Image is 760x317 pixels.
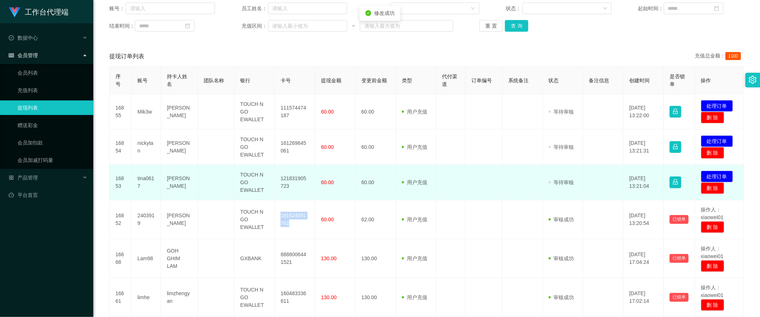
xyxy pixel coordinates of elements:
[132,165,161,200] td: tina0617
[701,78,711,83] span: 操作
[161,200,198,239] td: [PERSON_NAME]
[137,78,148,83] span: 账号
[321,217,334,222] span: 60.00
[361,78,387,83] span: 变更前金额
[321,109,334,115] span: 60.00
[701,207,724,220] span: 操作人：xiaowei01
[402,179,427,185] span: 用户充值
[275,200,315,239] td: 181624591762
[235,200,275,239] td: TOUCH N GO EWALLET
[374,10,395,16] span: 修改成功
[508,78,529,83] span: 系统备注
[623,165,664,200] td: [DATE] 13:21:04
[9,175,38,181] span: 产品管理
[549,109,574,115] span: 等待审核
[356,239,396,278] td: 130.00
[25,0,68,24] h1: 工作台代理端
[161,239,198,278] td: GOH GHIM LAM
[9,35,38,41] span: 数据中心
[17,118,87,132] a: 赠送彩金
[701,260,724,272] button: 删 除
[161,278,198,317] td: limzhengyan
[505,20,528,32] button: 查 询
[242,5,268,12] span: 员工姓名：
[701,112,724,123] button: 删 除
[132,130,161,165] td: nickytan
[132,278,161,317] td: limhe
[402,78,412,83] span: 类型
[275,278,315,317] td: 160483336611
[17,153,87,167] a: 会员加减打码量
[132,239,161,278] td: Lam98
[549,255,574,261] span: 审核成功
[471,6,475,11] i: 图标: down
[204,78,224,83] span: 团队名称
[670,106,681,118] button: 图标: lock
[235,239,275,278] td: GXBANK
[161,165,198,200] td: [PERSON_NAME]
[701,171,733,182] button: 处理订单
[725,52,741,60] span: 1100
[167,74,187,87] span: 持卡人姓名
[549,217,574,222] span: 审核成功
[670,293,689,302] button: 已锁单
[126,3,215,14] input: 请输入
[623,130,664,165] td: [DATE] 13:21:31
[109,22,135,30] span: 结束时间：
[549,78,559,83] span: 状态
[402,217,427,222] span: 用户充值
[623,239,664,278] td: [DATE] 17:04:24
[402,144,427,150] span: 用户充值
[17,83,87,98] a: 充值列表
[365,10,371,16] i: icon: check-circle
[9,7,20,17] img: logo.9652507e.png
[275,130,315,165] td: 161269845061
[701,182,724,194] button: 删 除
[17,135,87,150] a: 会员加扣款
[275,94,315,130] td: 111574474187
[549,179,574,185] span: 等待审核
[321,179,334,185] span: 60.00
[670,254,689,263] button: 已锁单
[268,20,348,32] input: 请输入最小值为
[549,144,574,150] span: 等待审核
[638,5,664,12] span: 起始时间：
[623,94,664,130] td: [DATE] 13:22:00
[17,100,87,115] a: 提现列表
[240,78,251,83] span: 银行
[701,147,724,159] button: 删 除
[479,20,503,32] button: 重 置
[9,52,38,58] span: 会员管理
[109,5,126,12] span: 账号：
[132,94,161,130] td: Mik3w
[115,74,121,87] span: 序号
[347,22,360,30] span: ~
[17,66,87,80] a: 会员列表
[132,200,161,239] td: 2403919
[321,78,341,83] span: 提现金额
[670,141,681,153] button: 图标: lock
[268,3,348,14] input: 请输入
[623,278,664,317] td: [DATE] 17:02:14
[185,23,190,28] i: 图标: calendar
[701,221,724,233] button: 删 除
[321,144,334,150] span: 60.00
[374,5,391,12] span: 类型：
[9,188,87,202] a: 图标: dashboard平台首页
[242,22,268,30] span: 充值区间：
[235,130,275,165] td: TOUCH N GO EWALLET
[603,6,607,11] i: 图标: down
[110,200,132,239] td: 16852
[9,175,14,180] i: 图标: appstore-o
[356,278,396,317] td: 130.00
[549,294,574,300] span: 审核成功
[714,6,719,11] i: 图标: calendar
[695,52,744,61] div: 充值总金额：
[356,200,396,239] td: 62.00
[109,52,144,61] span: 提现订单列表
[110,130,132,165] td: 16854
[701,299,724,311] button: 删 除
[402,294,427,300] span: 用户充值
[402,255,427,261] span: 用户充值
[235,94,275,130] td: TOUCH N GO EWALLET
